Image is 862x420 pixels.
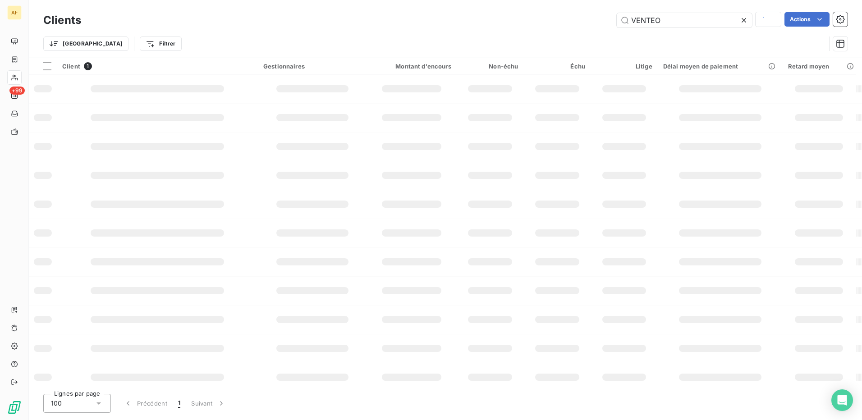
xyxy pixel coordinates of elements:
span: Client [62,63,80,70]
div: Litige [596,63,652,70]
span: 100 [51,399,62,408]
button: [GEOGRAPHIC_DATA] [43,37,128,51]
button: Suivant [186,394,231,413]
div: Open Intercom Messenger [831,389,853,411]
span: 1 [84,62,92,70]
div: AF [7,5,22,20]
div: Montant d'encours [372,63,451,70]
div: Échu [529,63,585,70]
h3: Clients [43,12,81,28]
span: +99 [9,87,25,95]
div: Gestionnaires [263,63,362,70]
button: Précédent [118,394,173,413]
div: Non-échu [462,63,518,70]
span: 1 [178,399,180,408]
input: Rechercher [617,13,752,27]
div: Retard moyen [788,63,850,70]
div: Délai moyen de paiement [663,63,777,70]
img: Logo LeanPay [7,400,22,415]
button: 1 [173,394,186,413]
button: Actions [784,12,830,27]
button: Filtrer [140,37,181,51]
